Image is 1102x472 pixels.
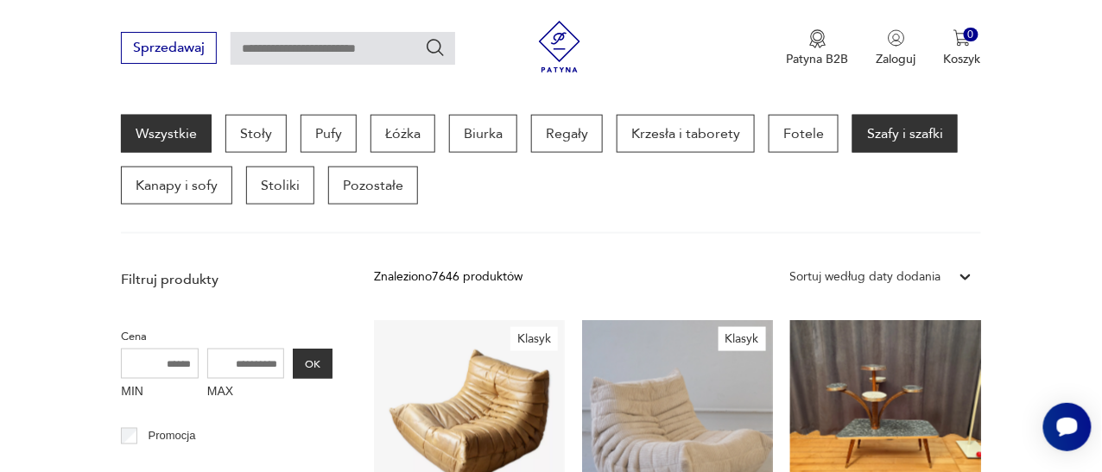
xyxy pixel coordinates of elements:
[953,29,971,47] img: Ikona koszyka
[877,29,916,67] button: Zaloguj
[121,115,212,153] a: Wszystkie
[328,167,418,205] a: Pozostałe
[121,167,232,205] a: Kanapy i sofy
[121,270,332,289] p: Filtruj produkty
[301,115,357,153] a: Pufy
[370,115,435,153] a: Łóżka
[246,167,314,205] a: Stoliki
[877,51,916,67] p: Zaloguj
[207,379,285,406] label: MAX
[121,43,217,55] a: Sprzedawaj
[149,427,196,446] p: Promocja
[944,51,981,67] p: Koszyk
[534,21,586,72] img: Patyna - sklep z meblami i dekoracjami vintage
[374,267,522,286] div: Znaleziono 7646 produktów
[449,115,517,153] a: Biurka
[888,29,905,47] img: Ikonka użytkownika
[121,379,199,406] label: MIN
[787,29,849,67] button: Patyna B2B
[121,32,217,64] button: Sprzedawaj
[121,327,332,346] p: Cena
[787,51,849,67] p: Patyna B2B
[531,115,603,153] a: Regały
[852,115,958,153] a: Szafy i szafki
[425,37,446,58] button: Szukaj
[809,29,826,48] img: Ikona medalu
[944,29,981,67] button: 0Koszyk
[1043,403,1092,451] iframe: Smartsupp widget button
[787,29,849,67] a: Ikona medaluPatyna B2B
[617,115,755,153] a: Krzesła i taborety
[225,115,287,153] a: Stoły
[769,115,839,153] a: Fotele
[293,349,332,379] button: OK
[790,267,941,286] div: Sortuj według daty dodania
[964,28,978,42] div: 0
